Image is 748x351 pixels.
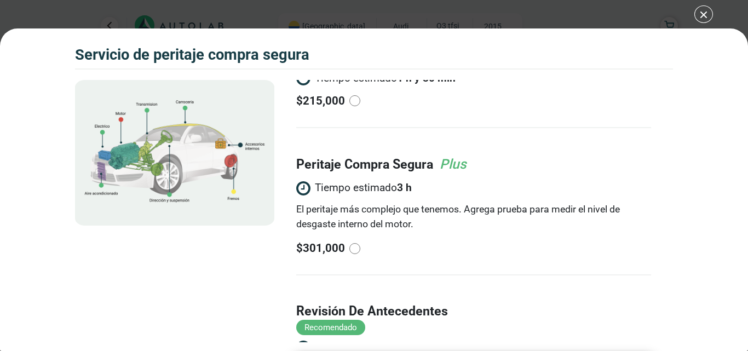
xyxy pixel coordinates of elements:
[440,154,467,172] span: Plus
[75,46,309,64] h3: SERVICIO DE PERITAJE COMPRA SEGURA
[296,155,433,174] label: peritaje compra segura
[397,180,412,196] strong: 3 h
[296,240,345,257] p: $ 301,000
[296,320,365,335] span: Recomendado
[296,302,448,321] label: revisión de antecedentes
[296,180,652,197] span: Tiempo estimado
[296,93,345,110] p: $ 215,000
[296,202,652,231] p: El peritaje más complejo que tenemos. Agrega prueba para medir el nivel de desgaste interno del m...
